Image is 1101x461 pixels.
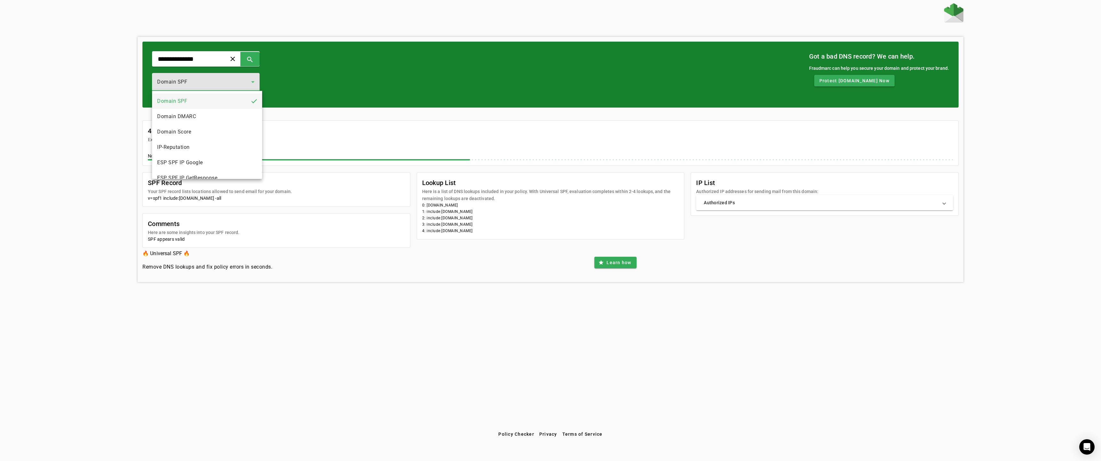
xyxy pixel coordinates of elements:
[157,143,190,151] span: IP-Reputation
[1079,439,1095,455] div: Open Intercom Messenger
[157,113,196,120] span: Domain DMARC
[157,128,191,136] span: Domain Score
[157,97,187,105] span: Domain SPF
[157,174,217,182] span: ESP SPF IP GetResponse
[157,159,203,166] span: ESP SPF IP Google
